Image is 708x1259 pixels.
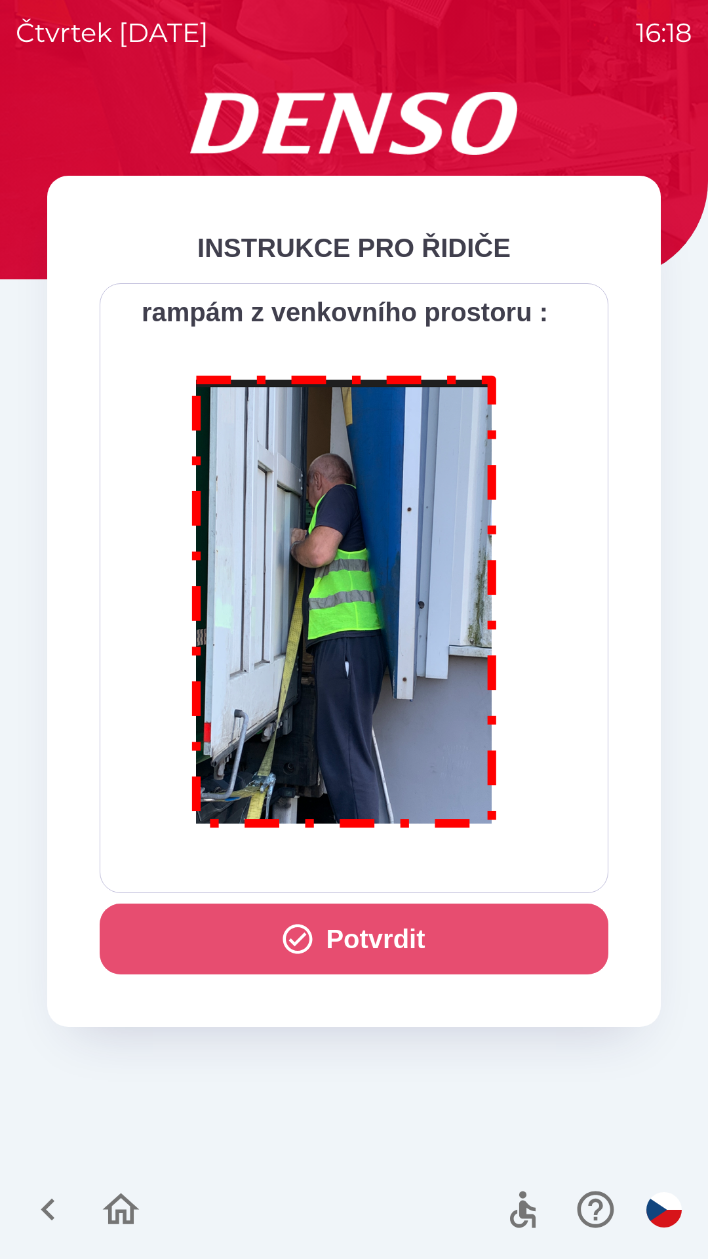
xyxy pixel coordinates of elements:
[16,13,208,52] p: čtvrtek [DATE]
[100,904,608,974] button: Potvrdit
[646,1192,682,1228] img: cs flag
[100,228,608,268] div: INSTRUKCE PRO ŘIDIČE
[47,92,661,155] img: Logo
[636,13,692,52] p: 16:18
[177,358,513,840] img: M8MNayrTL6gAAAABJRU5ErkJggg==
